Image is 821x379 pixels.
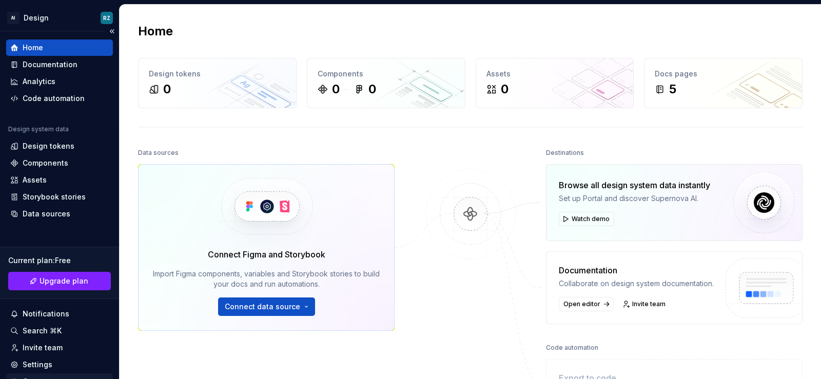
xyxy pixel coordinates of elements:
a: Documentation [6,56,113,73]
a: Analytics [6,73,113,90]
div: Set up Portal and discover Supernova AI. [559,193,710,204]
span: Connect data source [225,302,300,312]
a: Invite team [619,297,670,311]
div: Assets [486,69,623,79]
a: Docs pages5 [644,58,803,108]
span: Upgrade plan [40,276,88,286]
div: Collaborate on design system documentation. [559,278,714,289]
div: Settings [23,360,52,370]
a: Components00 [307,58,465,108]
div: Data sources [138,146,179,160]
button: Search ⌘K [6,323,113,339]
button: AIDesignRZ [2,7,117,29]
div: Analytics [23,76,55,87]
div: Storybook stories [23,192,86,202]
span: Invite team [632,300,666,308]
div: Import Figma components, variables and Storybook stories to build your docs and run automations. [153,269,380,289]
button: Watch demo [559,212,614,226]
a: Design tokens0 [138,58,297,108]
div: RZ [103,14,110,22]
div: Components [23,158,68,168]
button: Connect data source [218,297,315,316]
div: Code automation [546,341,598,355]
div: Documentation [23,59,77,70]
a: Data sources [6,206,113,222]
div: Home [23,43,43,53]
a: Storybook stories [6,189,113,205]
a: Assets0 [476,58,634,108]
a: Invite team [6,340,113,356]
div: AI [7,12,19,24]
div: Notifications [23,309,69,319]
div: 0 [501,81,509,97]
div: Search ⌘K [23,326,62,336]
h2: Home [138,23,173,39]
a: Components [6,155,113,171]
div: Connect Figma and Storybook [208,248,325,261]
div: Design [24,13,49,23]
a: Code automation [6,90,113,107]
button: Collapse sidebar [105,24,119,38]
a: Settings [6,356,113,373]
span: Open editor [563,300,600,308]
div: 5 [669,81,676,97]
div: Documentation [559,264,714,276]
span: Watch demo [572,215,610,223]
a: Home [6,39,113,56]
div: Design system data [8,125,69,133]
div: Design tokens [23,141,74,151]
div: Docs pages [655,69,792,79]
a: Assets [6,172,113,188]
div: 0 [332,81,340,97]
div: Data sources [23,209,70,219]
a: Design tokens [6,138,113,154]
div: 0 [163,81,171,97]
div: Components [318,69,455,79]
div: Design tokens [149,69,286,79]
a: Open editor [559,297,613,311]
div: Invite team [23,343,63,353]
div: Assets [23,175,47,185]
div: Current plan : Free [8,255,111,266]
div: Browse all design system data instantly [559,179,710,191]
div: Destinations [546,146,584,160]
button: Upgrade plan [8,272,111,290]
div: 0 [368,81,376,97]
div: Code automation [23,93,85,104]
button: Notifications [6,306,113,322]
